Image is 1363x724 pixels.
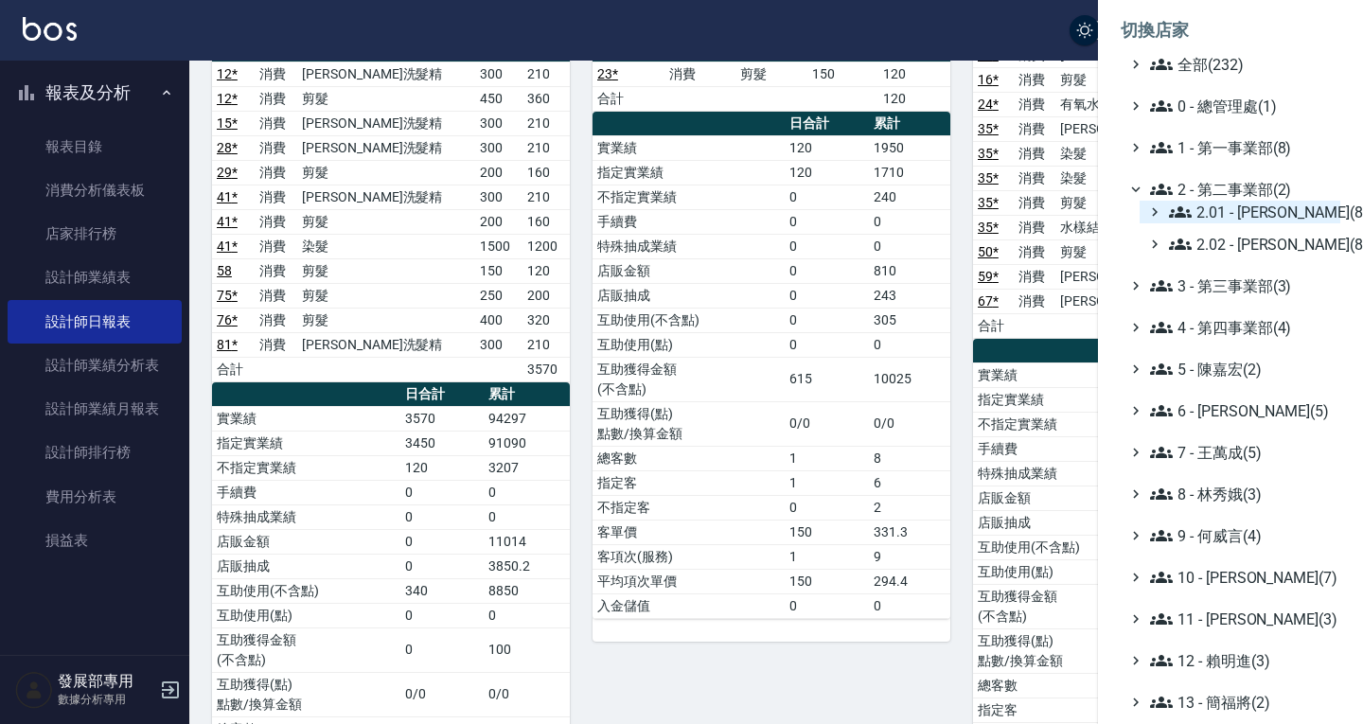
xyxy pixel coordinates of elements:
[1150,649,1333,672] span: 12 - 賴明進(3)
[1150,483,1333,505] span: 8 - 林秀娥(3)
[1150,358,1333,380] span: 5 - 陳嘉宏(2)
[1150,136,1333,159] span: 1 - 第一事業部(8)
[1150,53,1333,76] span: 全部(232)
[1150,399,1333,422] span: 6 - [PERSON_NAME](5)
[1150,566,1333,589] span: 10 - [PERSON_NAME](7)
[1150,178,1333,201] span: 2 - 第二事業部(2)
[1150,95,1333,117] span: 0 - 總管理處(1)
[1150,316,1333,339] span: 4 - 第四事業部(4)
[1150,691,1333,714] span: 13 - 簡福將(2)
[1121,8,1340,53] li: 切換店家
[1150,608,1333,630] span: 11 - [PERSON_NAME](3)
[1150,274,1333,297] span: 3 - 第三事業部(3)
[1169,233,1333,256] span: 2.02 - [PERSON_NAME](8)
[1169,201,1333,223] span: 2.01 - [PERSON_NAME](8)
[1150,441,1333,464] span: 7 - 王萬成(5)
[1150,524,1333,547] span: 9 - 何威言(4)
